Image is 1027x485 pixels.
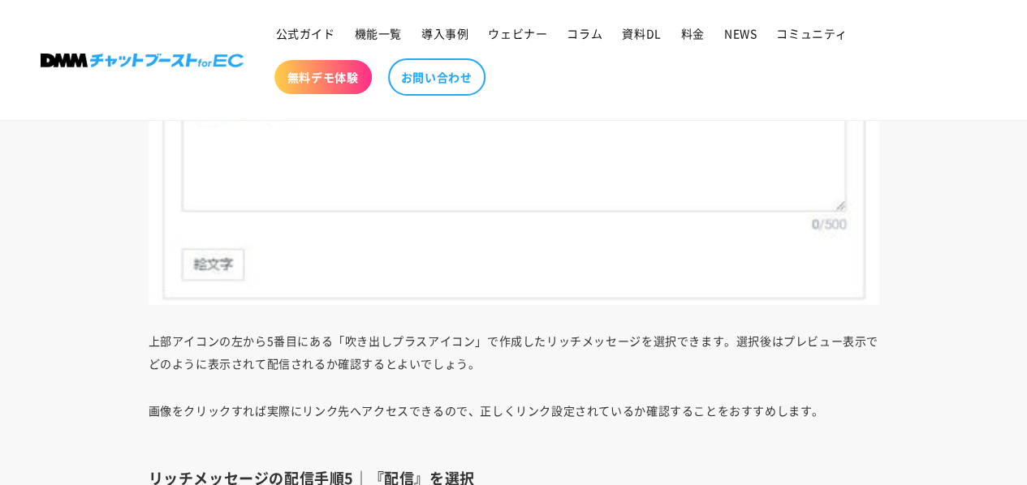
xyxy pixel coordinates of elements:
[488,26,547,41] span: ウェビナー
[671,16,714,50] a: 料金
[287,70,359,84] span: 無料デモ体験
[149,399,879,444] p: 画像をクリックすれば実際にリンク先へアクセスできるので、正しくリンク設定されているか確認することをおすすめします。
[388,58,485,96] a: お問い合わせ
[776,26,848,41] span: コミュニティ
[345,16,412,50] a: 機能一覧
[421,26,468,41] span: 導入事例
[266,16,345,50] a: 公式ガイド
[766,16,857,50] a: コミュニティ
[724,26,757,41] span: NEWS
[612,16,671,50] a: 資料DL
[714,16,766,50] a: NEWS
[41,54,244,67] img: 株式会社DMM Boost
[149,329,879,375] p: 上部アイコンの左から5番目にある「吹き出しプラスアイコン」で作成したリッチメッセージを選択できます。選択後はプレビュー表示でどのように表示されて配信されるか確認するとよいでしょう。
[401,70,473,84] span: お問い合わせ
[478,16,557,50] a: ウェビナー
[557,16,612,50] a: コラム
[622,26,661,41] span: 資料DL
[412,16,478,50] a: 導入事例
[276,26,335,41] span: 公式ガイド
[681,26,705,41] span: 料金
[567,26,602,41] span: コラム
[355,26,402,41] span: 機能一覧
[274,60,372,94] a: 無料デモ体験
